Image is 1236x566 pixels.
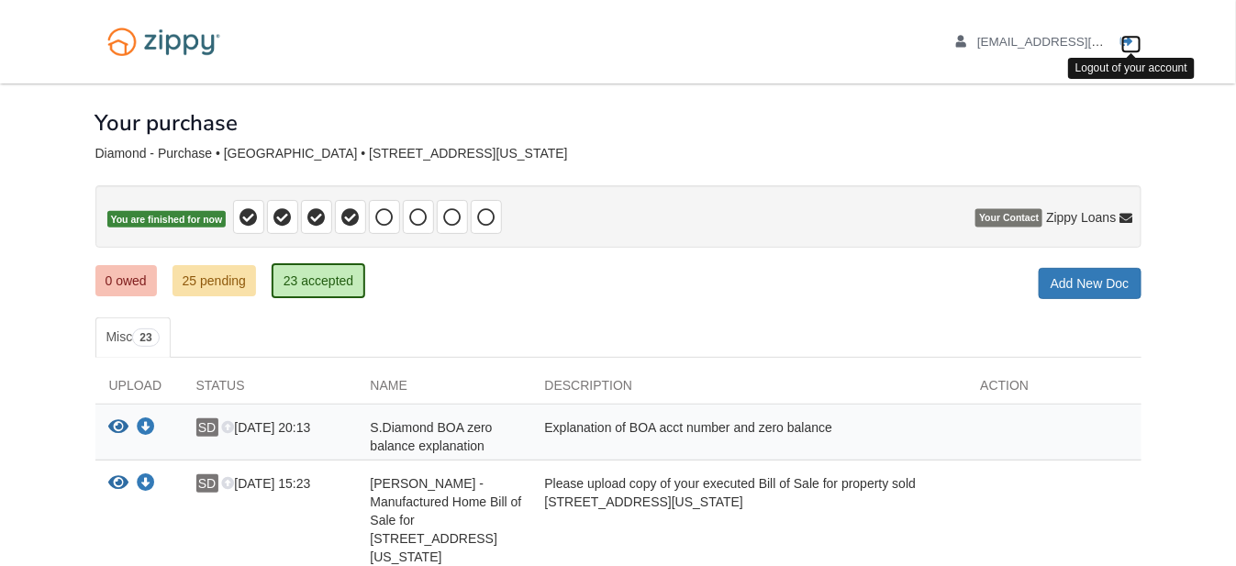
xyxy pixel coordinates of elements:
a: 23 accepted [272,263,365,298]
span: [PERSON_NAME] - Manufactured Home Bill of Sale for [STREET_ADDRESS][US_STATE] [371,476,522,564]
a: Log out [1121,35,1141,53]
h1: Your purchase [95,111,239,135]
div: Name [357,376,531,404]
a: Download Shelby Diamond - Manufactured Home Bill of Sale for 2600 W Michigan Ave, Lot 230c, Pensa... [137,477,155,492]
a: edit profile [956,35,1188,53]
div: Logout of your account [1068,58,1195,79]
button: View Shelby Diamond - Manufactured Home Bill of Sale for 2600 W Michigan Ave, Lot 230c, Pensacola... [109,474,129,494]
div: Diamond - Purchase • [GEOGRAPHIC_DATA] • [STREET_ADDRESS][US_STATE] [95,146,1141,161]
span: Zippy Loans [1046,209,1116,228]
a: Misc [95,317,171,358]
a: Add New Doc [1039,268,1141,299]
a: 25 pending [173,265,256,296]
span: 23 [132,328,159,347]
div: Explanation of BOA acct number and zero balance [531,418,967,455]
div: Upload [95,376,183,404]
div: Action [967,376,1141,404]
div: Status [183,376,357,404]
span: SD [196,418,218,437]
span: SD [196,474,218,493]
button: View S.Diamond BOA zero balance explanation [109,418,129,438]
span: [DATE] 20:13 [221,420,310,435]
span: Your Contact [975,209,1042,228]
a: 0 owed [95,265,157,296]
a: Download S.Diamond BOA zero balance explanation [137,421,155,436]
span: [DATE] 15:23 [221,476,310,491]
span: shelbyediamond@gmail.com [977,35,1187,49]
div: Description [531,376,967,404]
img: Logo [95,18,232,65]
div: Please upload copy of your executed Bill of Sale for property sold [STREET_ADDRESS][US_STATE] [531,474,967,566]
span: S.Diamond BOA zero balance explanation [371,420,493,453]
span: You are finished for now [107,211,227,228]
